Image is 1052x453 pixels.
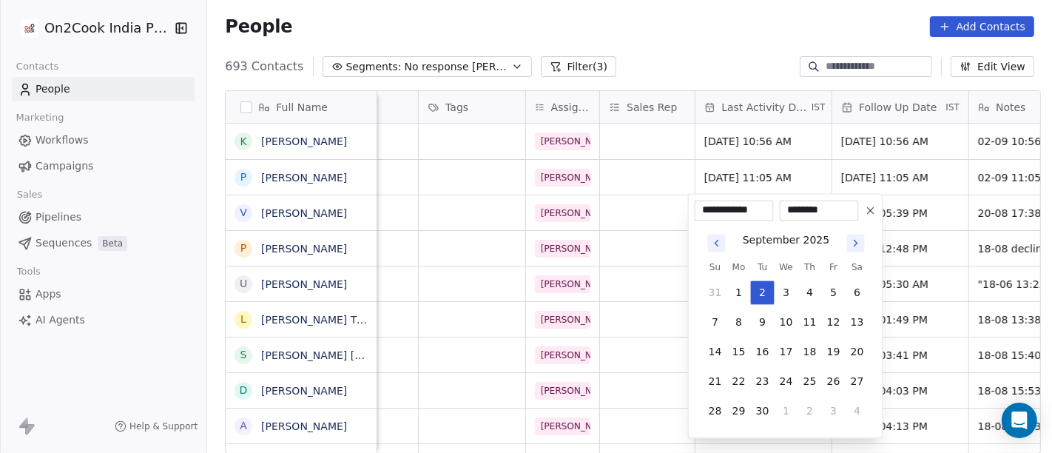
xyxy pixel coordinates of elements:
[775,340,798,363] button: 17
[775,260,798,275] th: Wednesday
[775,399,798,423] button: 1
[727,310,751,334] button: 8
[846,260,869,275] th: Saturday
[775,369,798,393] button: 24
[822,281,846,304] button: 5
[798,260,822,275] th: Thursday
[822,260,846,275] th: Friday
[751,260,775,275] th: Tuesday
[798,281,822,304] button: 4
[822,369,846,393] button: 26
[798,310,822,334] button: 11
[727,260,751,275] th: Monday
[751,340,775,363] button: 16
[751,310,775,334] button: 9
[798,340,822,363] button: 18
[751,281,775,304] button: 2
[775,310,798,334] button: 10
[822,310,846,334] button: 12
[704,399,727,423] button: 28
[846,310,869,334] button: 13
[743,232,829,248] div: September 2025
[704,369,727,393] button: 21
[846,369,869,393] button: 27
[727,340,751,363] button: 15
[846,340,869,363] button: 20
[704,281,727,304] button: 31
[727,369,751,393] button: 22
[846,399,869,423] button: 4
[751,399,775,423] button: 30
[798,399,822,423] button: 2
[822,399,846,423] button: 3
[704,310,727,334] button: 7
[822,340,846,363] button: 19
[704,340,727,363] button: 14
[775,281,798,304] button: 3
[727,399,751,423] button: 29
[727,281,751,304] button: 1
[798,369,822,393] button: 25
[751,369,775,393] button: 23
[846,232,866,253] button: Go to next month
[707,232,727,253] button: Go to previous month
[704,260,727,275] th: Sunday
[846,281,869,304] button: 6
